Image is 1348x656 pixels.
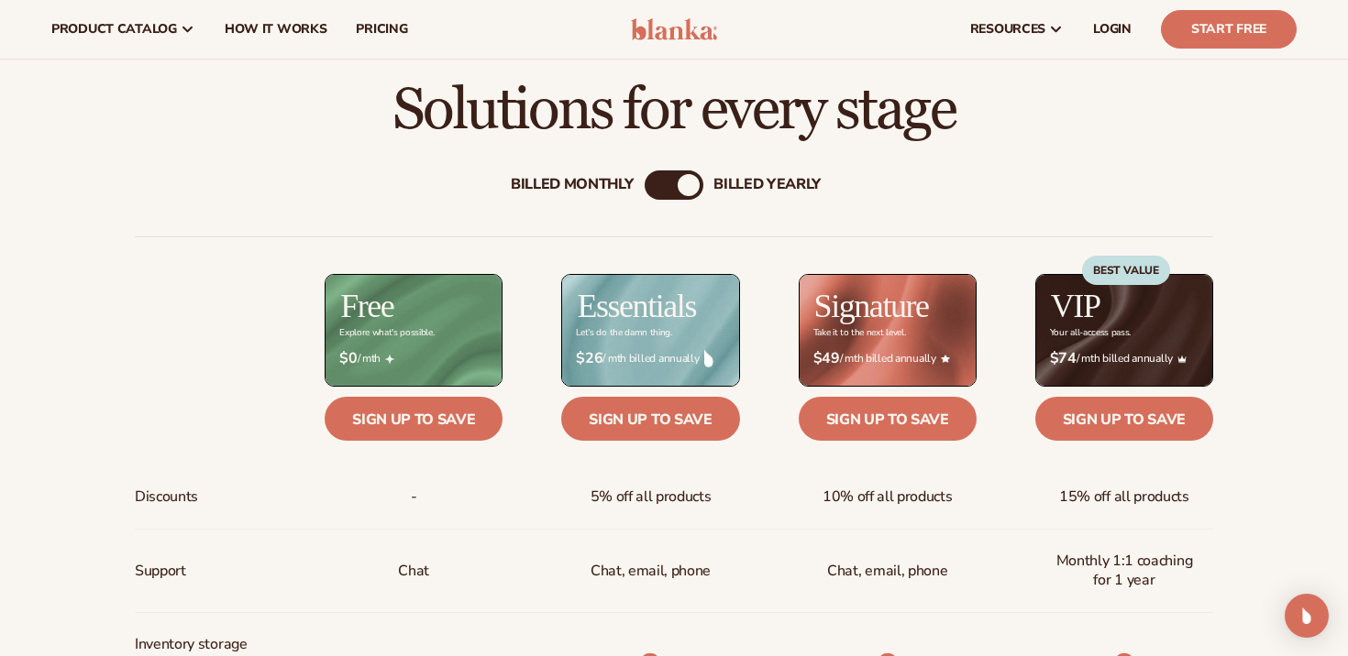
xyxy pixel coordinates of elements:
[813,328,906,338] div: Take it to the next level.
[411,480,417,514] span: -
[813,350,840,367] strong: $49
[576,350,602,367] strong: $26
[813,350,962,367] span: / mth billed annually
[576,350,724,367] span: / mth billed annually
[941,355,950,363] img: Star_6.png
[225,22,327,37] span: How It Works
[356,22,407,37] span: pricing
[1050,350,1199,367] span: / mth billed annually
[385,355,394,364] img: Free_Icon_bb6e7c7e-73f8-44bd-8ed0-223ea0fc522e.png
[1050,544,1199,597] span: Monthly 1:1 coaching for 1 year
[1035,397,1213,441] a: Sign up to save
[591,480,712,514] span: 5% off all products
[135,480,198,514] span: Discounts
[576,328,671,338] div: Let’s do the damn thing.
[339,350,488,367] span: / mth
[1177,355,1187,364] img: Crown_2d87c031-1b5a-4345-8312-a4356ddcde98.png
[591,554,711,588] p: Chat, email, phone
[325,397,503,441] a: Sign up to save
[1093,22,1132,37] span: LOGIN
[1059,480,1189,514] span: 15% off all products
[339,350,357,367] strong: $0
[561,397,739,441] a: Sign up to save
[970,22,1045,37] span: resources
[713,176,821,193] div: billed Yearly
[814,290,929,323] h2: Signature
[827,554,947,588] span: Chat, email, phone
[823,480,953,514] span: 10% off all products
[577,290,696,323] h2: Essentials
[135,554,186,588] span: Support
[398,554,429,588] p: Chat
[1082,256,1170,285] div: BEST VALUE
[799,397,977,441] a: Sign up to save
[1285,594,1329,638] div: Open Intercom Messenger
[511,176,634,193] div: Billed Monthly
[326,275,502,386] img: free_bg.png
[1036,275,1212,386] img: VIP_BG_199964bd-3653-43bc-8a67-789d2d7717b9.jpg
[51,22,177,37] span: product catalog
[339,328,434,338] div: Explore what's possible.
[1050,328,1131,338] div: Your all-access pass.
[1051,290,1100,323] h2: VIP
[1161,10,1297,49] a: Start Free
[1050,350,1077,367] strong: $74
[631,18,718,40] img: logo
[800,275,976,386] img: Signature_BG_eeb718c8-65ac-49e3-a4e5-327c6aa73146.jpg
[340,290,393,323] h2: Free
[704,350,713,366] img: drop.png
[562,275,738,386] img: Essentials_BG_9050f826-5aa9-47d9-a362-757b82c62641.jpg
[51,80,1297,141] h2: Solutions for every stage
